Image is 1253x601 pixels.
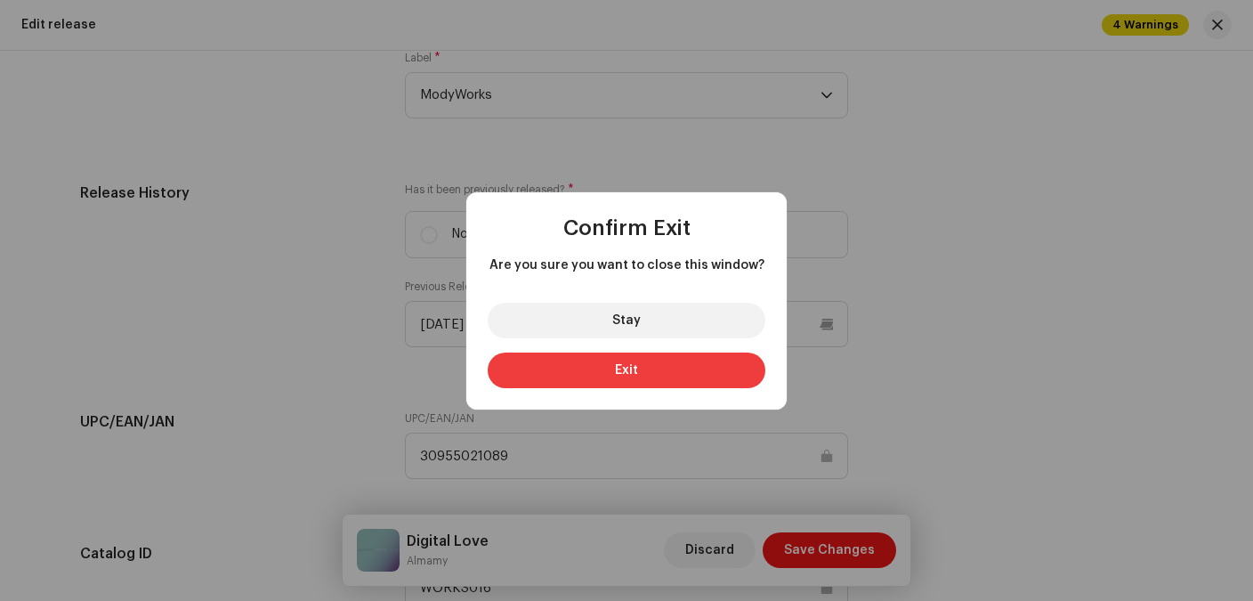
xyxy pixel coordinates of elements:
[488,353,765,388] button: Exit
[615,364,638,377] span: Exit
[612,314,641,327] span: Stay
[563,217,691,239] span: Confirm Exit
[488,303,765,338] button: Stay
[488,256,765,274] span: Are you sure you want to close this window?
